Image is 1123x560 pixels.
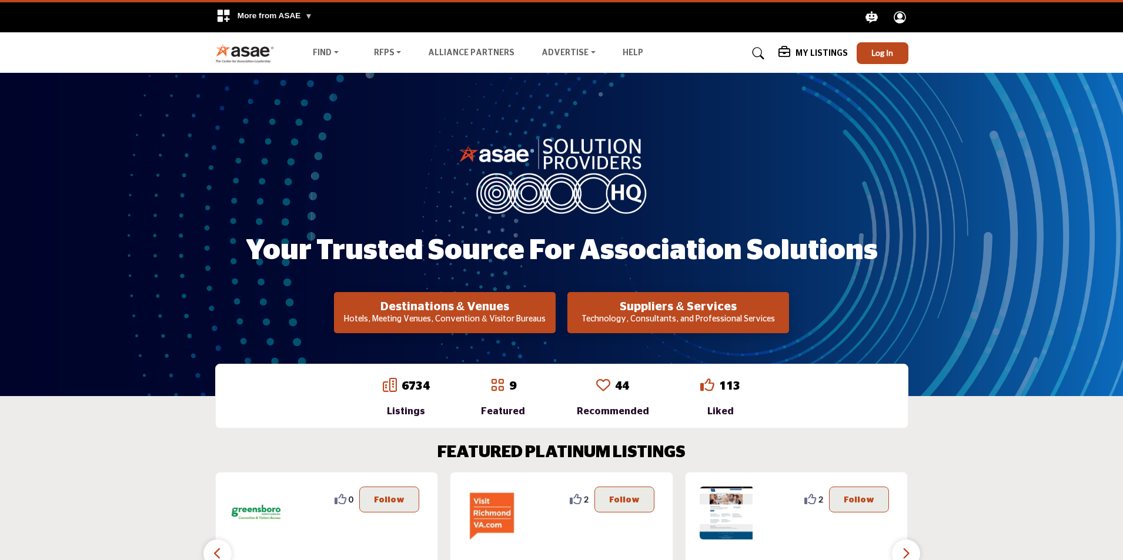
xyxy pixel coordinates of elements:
[366,45,410,62] a: RFPs
[844,493,874,506] p: Follow
[337,314,552,326] p: Hotels, Meeting Venues, Convention & Visitor Bureaus
[383,404,430,418] div: Listings
[818,493,823,505] span: 2
[509,380,516,392] a: 9
[778,46,848,61] div: My Listings
[609,493,640,506] p: Follow
[374,493,405,506] p: Follow
[533,45,604,62] a: Advertise
[700,404,740,418] div: Liked
[615,380,629,392] a: 44
[428,49,514,57] a: Alliance Partners
[871,48,893,58] span: Log In
[334,292,556,333] button: Destinations & Venues Hotels, Meeting Venues, Convention & Visitor Bureaus
[359,487,419,512] button: Follow
[481,404,525,418] div: Featured
[215,43,280,63] img: Site Logo
[337,300,552,314] h2: Destinations & Venues
[305,45,347,62] a: Find
[700,487,753,539] img: ASAE Business Solutions
[700,378,714,392] i: Go to Liked
[402,380,430,392] a: 6734
[857,42,908,64] button: Log In
[594,487,654,512] button: Follow
[596,378,610,394] a: Go to Recommended
[796,48,848,59] h5: My Listings
[577,404,649,418] div: Recommended
[230,487,283,539] img: Greensboro Area CVB
[464,487,517,539] img: Richmond Region Tourism
[567,292,789,333] button: Suppliers & Services Technology, Consultants, and Professional Services
[719,380,740,392] a: 113
[349,493,353,505] span: 0
[490,378,504,394] a: Go to Featured
[437,443,686,463] h2: FEATURED PLATINUM LISTINGS
[623,49,643,57] a: Help
[246,233,878,269] h1: Your Trusted Source for Association Solutions
[829,487,889,512] button: Follow
[741,44,772,63] a: Search
[209,2,320,32] div: More from ASAE
[571,314,786,326] p: Technology, Consultants, and Professional Services
[238,11,313,20] span: More from ASAE
[584,493,589,505] span: 2
[459,136,664,213] img: image
[571,300,786,314] h2: Suppliers & Services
